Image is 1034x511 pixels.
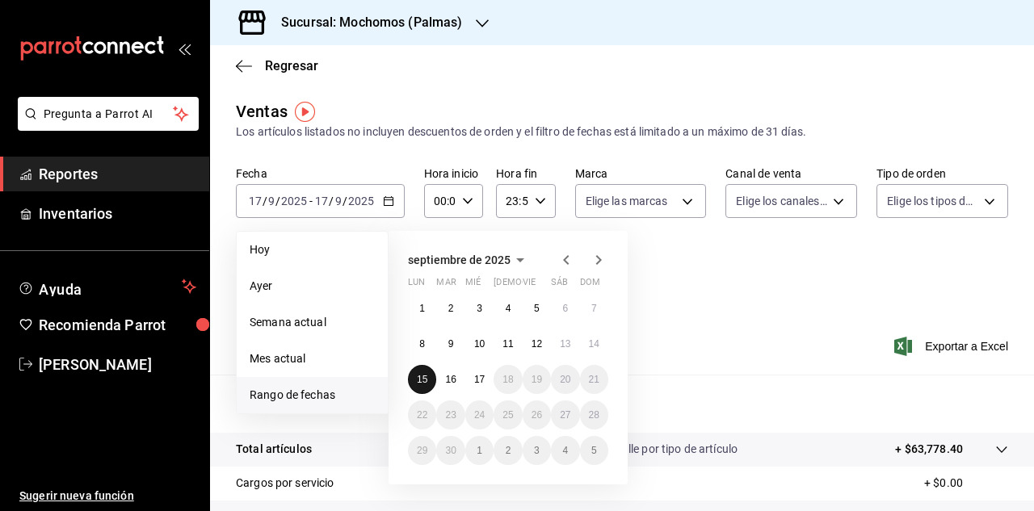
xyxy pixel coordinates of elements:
[502,409,513,421] abbr: 25 de septiembre de 2025
[551,294,579,323] button: 6 de septiembre de 2025
[314,195,329,207] input: --
[551,365,579,394] button: 20 de septiembre de 2025
[494,436,522,465] button: 2 de octubre de 2025
[236,475,334,492] p: Cargos por servicio
[268,13,463,32] h3: Sucursal: Mochomos (Palmas)
[295,102,315,122] img: Tooltip marker
[523,436,551,465] button: 3 de octubre de 2025
[532,409,542,421] abbr: 26 de septiembre de 2025
[562,445,568,456] abbr: 4 de octubre de 2025
[267,195,275,207] input: --
[419,303,425,314] abbr: 1 de septiembre de 2025
[436,329,464,358] button: 9 de septiembre de 2025
[474,338,485,350] abbr: 10 de septiembre de 2025
[465,365,494,394] button: 17 de septiembre de 2025
[11,117,199,134] a: Pregunta a Parrot AI
[248,195,263,207] input: --
[250,314,375,331] span: Semana actual
[39,163,196,185] span: Reportes
[334,195,343,207] input: --
[343,195,347,207] span: /
[523,329,551,358] button: 12 de septiembre de 2025
[465,436,494,465] button: 1 de octubre de 2025
[494,400,522,429] button: 25 de septiembre de 2025
[436,400,464,429] button: 23 de septiembre de 2025
[236,441,312,458] p: Total artículos
[736,193,827,209] span: Elige los canales de venta
[408,253,511,266] span: septiembre de 2025
[474,374,485,385] abbr: 17 de septiembre de 2025
[477,303,482,314] abbr: 3 de septiembre de 2025
[236,99,288,124] div: Ventas
[551,277,568,294] abbr: sábado
[419,338,425,350] abbr: 8 de septiembre de 2025
[178,42,191,55] button: open_drawer_menu
[18,97,199,131] button: Pregunta a Parrot AI
[329,195,334,207] span: /
[250,278,375,295] span: Ayer
[523,294,551,323] button: 5 de septiembre de 2025
[408,400,436,429] button: 22 de septiembre de 2025
[897,337,1008,356] button: Exportar a Excel
[502,374,513,385] abbr: 18 de septiembre de 2025
[445,445,456,456] abbr: 30 de septiembre de 2025
[250,241,375,258] span: Hoy
[502,338,513,350] abbr: 11 de septiembre de 2025
[591,303,597,314] abbr: 7 de septiembre de 2025
[424,168,483,179] label: Hora inicio
[494,294,522,323] button: 4 de septiembre de 2025
[39,277,175,296] span: Ayuda
[236,58,318,73] button: Regresar
[551,436,579,465] button: 4 de octubre de 2025
[465,277,481,294] abbr: miércoles
[408,277,425,294] abbr: lunes
[580,400,608,429] button: 28 de septiembre de 2025
[580,365,608,394] button: 21 de septiembre de 2025
[44,106,174,123] span: Pregunta a Parrot AI
[436,294,464,323] button: 2 de septiembre de 2025
[477,445,482,456] abbr: 1 de octubre de 2025
[534,445,540,456] abbr: 3 de octubre de 2025
[347,195,375,207] input: ----
[474,409,485,421] abbr: 24 de septiembre de 2025
[551,329,579,358] button: 13 de septiembre de 2025
[309,195,313,207] span: -
[436,277,456,294] abbr: martes
[436,365,464,394] button: 16 de septiembre de 2025
[551,400,579,429] button: 27 de septiembre de 2025
[887,193,978,209] span: Elige los tipos de orden
[580,329,608,358] button: 14 de septiembre de 2025
[408,250,530,270] button: septiembre de 2025
[876,168,1008,179] label: Tipo de orden
[523,400,551,429] button: 26 de septiembre de 2025
[496,168,555,179] label: Hora fin
[236,168,405,179] label: Fecha
[506,303,511,314] abbr: 4 de septiembre de 2025
[560,374,570,385] abbr: 20 de septiembre de 2025
[532,374,542,385] abbr: 19 de septiembre de 2025
[445,374,456,385] abbr: 16 de septiembre de 2025
[560,338,570,350] abbr: 13 de septiembre de 2025
[250,350,375,367] span: Mes actual
[417,409,427,421] abbr: 22 de septiembre de 2025
[580,277,600,294] abbr: domingo
[506,445,511,456] abbr: 2 de octubre de 2025
[408,294,436,323] button: 1 de septiembre de 2025
[494,329,522,358] button: 11 de septiembre de 2025
[408,365,436,394] button: 15 de septiembre de 2025
[445,409,456,421] abbr: 23 de septiembre de 2025
[39,354,196,375] span: [PERSON_NAME]
[280,195,308,207] input: ----
[448,338,454,350] abbr: 9 de septiembre de 2025
[39,314,196,336] span: Recomienda Parrot
[436,436,464,465] button: 30 de septiembre de 2025
[39,203,196,224] span: Inventarios
[408,329,436,358] button: 8 de septiembre de 2025
[562,303,568,314] abbr: 6 de septiembre de 2025
[523,277,536,294] abbr: viernes
[417,374,427,385] abbr: 15 de septiembre de 2025
[895,441,963,458] p: + $63,778.40
[275,195,280,207] span: /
